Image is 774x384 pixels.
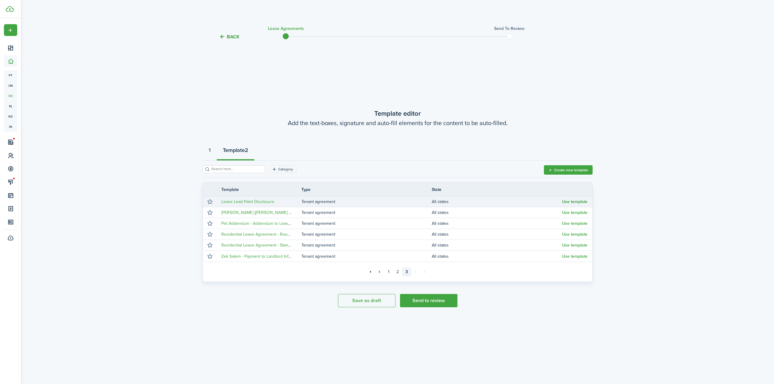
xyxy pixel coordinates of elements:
[562,254,587,259] button: Use template
[203,118,593,127] wizard-step-header-description: Add the text-boxes, signature and auto-fill elements for the content to be auto-filled.
[420,267,429,276] a: Last
[6,6,14,12] img: TenantCloud
[301,208,432,217] td: Tenant agreement
[4,80,17,91] a: un
[217,186,301,193] th: Template
[301,230,432,238] td: Tenant agreement
[221,220,313,227] a: Pet Addendum - Addendum to Lease Agreement
[245,146,248,154] strong: 2
[221,231,304,237] a: Residential Lease Agreement - Room Rental
[432,230,562,238] td: All states
[301,241,432,249] td: Tenant agreement
[562,243,587,248] button: Use template
[301,198,432,206] td: Tenant agreement
[221,242,310,248] a: Residential Lease Agreement - Standard VRLTA
[375,267,384,276] a: Previous
[432,252,562,260] td: All states
[4,121,17,132] a: in
[278,166,293,172] filter-tag-label: Category
[219,34,239,40] button: Back
[206,241,214,250] button: Mark as favourite
[221,209,332,216] a: [PERSON_NAME] ([PERSON_NAME] to Landlord Information
[268,25,304,32] h3: Lease Agreements
[203,108,593,118] wizard-step-header-title: Template editor
[411,267,420,276] a: Next
[206,219,214,228] button: Mark as favourite
[393,267,402,276] a: 2
[400,294,457,307] button: Send to review
[338,294,395,307] button: Save as draft
[432,208,562,217] td: All states
[562,232,587,237] button: Use template
[432,198,562,206] td: All states
[562,210,587,215] button: Use template
[206,198,214,206] button: Mark as favourite
[402,267,411,276] a: 3
[4,111,17,121] a: eq
[562,199,587,204] button: Use template
[432,186,562,193] th: State
[544,165,593,175] button: Create new template
[4,91,17,101] a: oc
[494,25,525,32] h3: Send to review
[384,267,393,276] a: 1
[432,241,562,249] td: All states
[432,219,562,227] td: All states
[210,166,263,172] input: Search here...
[301,252,432,260] td: Tenant agreement
[206,208,214,217] button: Mark as favourite
[4,70,17,80] a: pt
[209,146,211,154] strong: 1
[4,101,17,111] a: kl
[366,267,375,276] a: First
[562,221,587,226] button: Use template
[223,146,245,154] strong: Template
[301,186,432,193] th: Type
[221,198,274,205] a: Lease Lead Paint Disclosure
[221,253,368,260] a: Zek Salem - Payment to Landlord Information - Addendum to Lease Agreement
[206,230,214,239] button: Mark as favourite
[270,165,297,173] filter-tag: Open filter
[4,24,17,36] button: Open menu
[206,252,214,260] button: Mark as favourite
[301,219,432,227] td: Tenant agreement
